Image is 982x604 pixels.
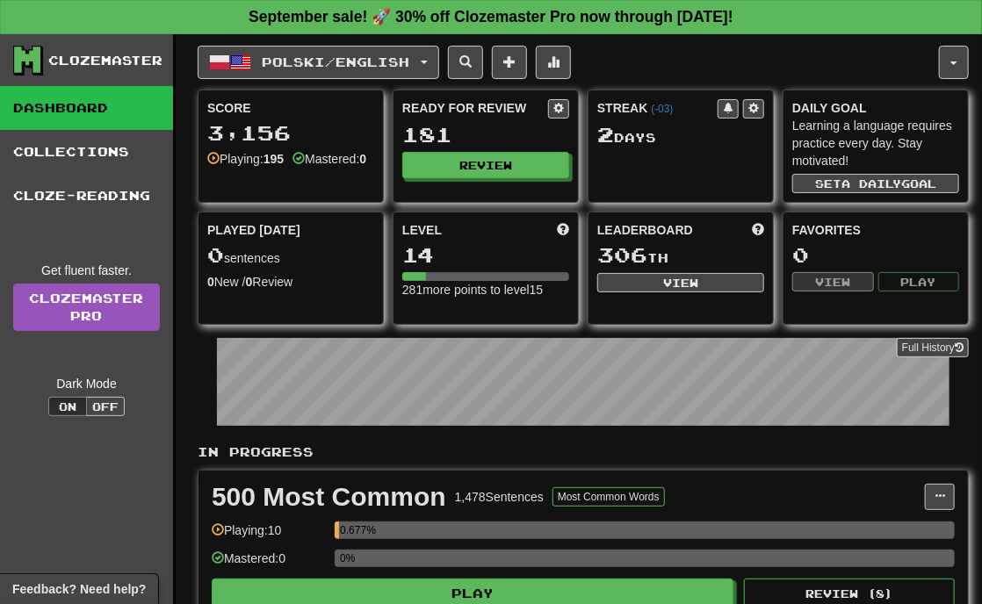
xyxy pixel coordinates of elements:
div: New / Review [207,273,374,291]
div: Learning a language requires practice every day. Stay motivated! [792,117,959,169]
div: 181 [402,124,569,146]
strong: 0 [246,275,253,289]
span: 2 [597,122,614,147]
div: Favorites [792,221,959,239]
button: More stats [536,46,571,79]
button: Most Common Words [552,487,665,507]
button: Full History [897,338,969,357]
span: Polski / English [263,54,410,69]
div: Clozemaster [48,52,162,69]
div: Ready for Review [402,99,548,117]
div: Score [207,99,374,117]
button: Play [878,272,960,291]
button: Off [86,397,125,416]
div: th [597,244,764,267]
div: Dark Mode [13,375,160,392]
div: 500 Most Common [212,484,446,510]
div: sentences [207,244,374,267]
button: Search sentences [448,46,483,79]
div: Mastered: [292,150,366,168]
div: 14 [402,244,569,266]
span: This week in points, UTC [752,221,764,239]
span: Open feedback widget [12,580,146,598]
button: Review [402,152,569,178]
div: Mastered: 0 [212,550,326,579]
span: Score more points to level up [557,221,569,239]
span: Level [402,221,442,239]
span: 306 [597,242,647,267]
div: Get fluent faster. [13,262,160,279]
p: In Progress [198,443,969,461]
div: 0 [792,244,959,266]
span: 0 [207,242,224,267]
div: Playing: [207,150,284,168]
span: Played [DATE] [207,221,300,239]
div: Daily Goal [792,99,959,117]
button: Polski/English [198,46,439,79]
div: 281 more points to level 15 [402,281,569,298]
strong: 195 [264,152,284,166]
div: Playing: 10 [212,521,326,550]
a: (-03) [651,103,673,115]
button: View [792,272,874,291]
button: Seta dailygoal [792,174,959,193]
span: a daily [841,177,901,190]
button: On [48,397,87,416]
button: Add sentence to collection [492,46,527,79]
button: View [597,273,764,292]
a: ClozemasterPro [13,284,160,331]
div: 3,156 [207,122,374,144]
strong: 0 [207,275,214,289]
strong: 0 [359,152,366,166]
div: Streak [597,99,718,117]
div: 1,478 Sentences [455,488,544,506]
strong: September sale! 🚀 30% off Clozemaster Pro now through [DATE]! [249,8,733,25]
span: Leaderboard [597,221,693,239]
div: Day s [597,124,764,147]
